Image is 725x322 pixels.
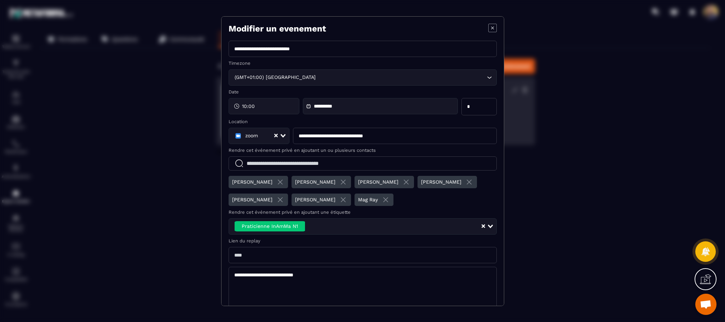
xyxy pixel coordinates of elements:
button: Clear Selected [482,224,485,229]
img: close [402,178,410,186]
div: Praticienne InAmMa N1 [235,221,305,232]
img: close [381,195,390,204]
p: [PERSON_NAME] [358,179,398,185]
div: Search for option [229,218,497,235]
h2: Modifier un evenement [229,24,326,34]
img: close [276,195,284,204]
label: Lien du replay [229,238,497,243]
img: close [465,178,473,186]
div: Search for option [229,69,497,86]
label: Rendre cet événement privé en ajoutant une étiquette [229,209,497,215]
p: [PERSON_NAME] [295,179,335,185]
label: Date [229,89,497,94]
span: (GMT+01:00) [GEOGRAPHIC_DATA] [233,74,317,81]
button: Clear Selected [274,133,278,138]
input: Search for option [260,132,274,140]
p: [PERSON_NAME] [232,179,272,185]
img: close [339,178,347,186]
p: [PERSON_NAME] [232,197,272,202]
div: Search for option [229,128,290,144]
label: Rendre cet événement privé en ajoutant un ou plusieurs contacts [229,148,497,153]
label: Location [229,119,497,124]
input: Search for option [317,74,485,81]
a: Ouvrir le chat [695,294,717,315]
p: [PERSON_NAME] [295,197,335,202]
p: [PERSON_NAME] [421,179,461,185]
p: Mag Ray [358,197,378,202]
span: 10:00 [242,103,255,110]
span: zoom [245,132,258,139]
img: close [276,178,284,186]
input: Search for option [307,221,481,232]
img: close [339,195,347,204]
label: Timezone [229,61,497,66]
